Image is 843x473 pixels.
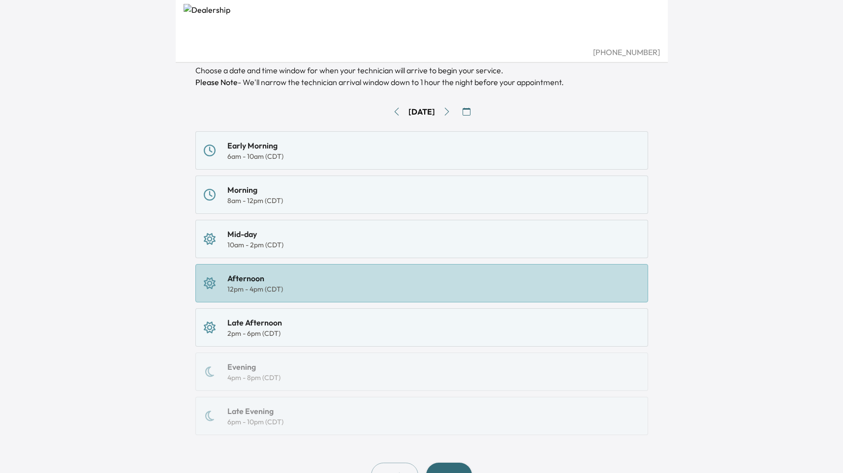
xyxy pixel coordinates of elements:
[195,76,648,88] p: - We'll narrow the technician arrival window down to 1 hour the night before your appointment.
[195,77,238,87] b: Please Note
[227,240,283,250] div: 10am - 2pm (CDT)
[184,46,660,58] div: [PHONE_NUMBER]
[408,106,435,118] div: [DATE]
[195,64,648,88] div: Choose a date and time window for when your technician will arrive to begin your service.
[227,284,283,294] div: 12pm - 4pm (CDT)
[227,272,283,284] div: Afternoon
[227,196,283,206] div: 8am - 12pm (CDT)
[227,228,283,240] div: Mid-day
[439,104,455,119] button: Go to next day
[227,317,282,328] div: Late Afternoon
[227,328,282,338] div: 2pm - 6pm (CDT)
[227,151,283,161] div: 6am - 10am (CDT)
[389,104,405,119] button: Go to previous day
[184,4,660,46] img: Dealership
[227,184,283,196] div: Morning
[227,140,283,151] div: Early Morning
